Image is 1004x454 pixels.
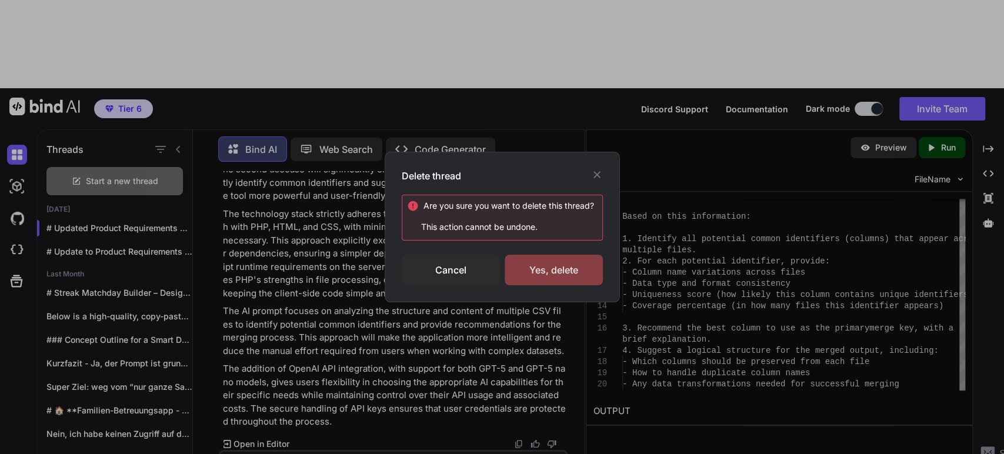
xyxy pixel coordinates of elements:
[407,221,602,233] p: This action cannot be undone.
[505,255,603,285] div: Yes, delete
[402,169,461,183] h3: Delete thread
[423,200,594,212] div: Are you sure you want to delete this ?
[562,201,590,211] span: thread
[402,255,500,285] div: Cancel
